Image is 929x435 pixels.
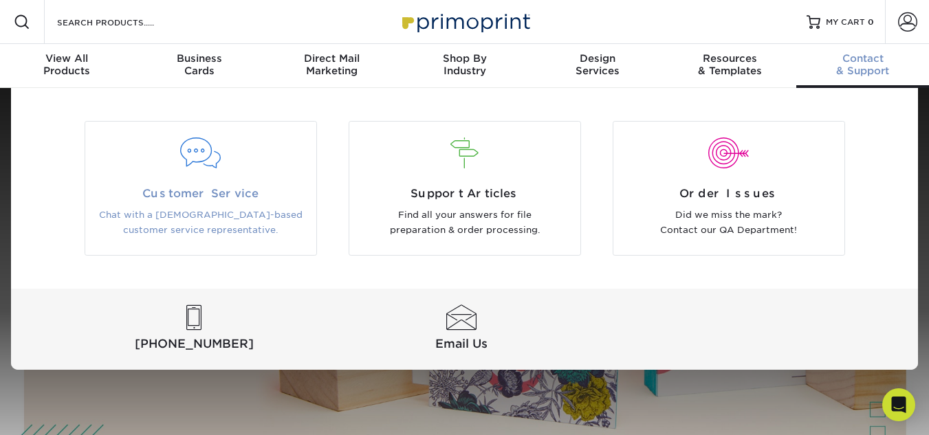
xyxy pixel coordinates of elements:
[624,208,834,238] p: Did we miss the mark? Contact our QA Department!
[133,52,265,77] div: Cards
[868,17,874,27] span: 0
[531,52,664,77] div: Services
[265,52,398,77] div: Marketing
[133,44,265,88] a: BusinessCards
[796,44,929,88] a: Contact& Support
[63,335,325,353] span: [PHONE_NUMBER]
[398,52,531,65] span: Shop By
[624,186,834,202] span: Order Issues
[265,52,398,65] span: Direct Mail
[531,52,664,65] span: Design
[882,388,915,421] div: Open Intercom Messenger
[664,52,796,77] div: & Templates
[133,52,265,65] span: Business
[826,16,865,28] span: MY CART
[331,335,593,353] span: Email Us
[343,121,587,256] a: Support Articles Find all your answers for file preparation & order processing.
[396,7,534,36] img: Primoprint
[664,52,796,65] span: Resources
[360,208,570,238] p: Find all your answers for file preparation & order processing.
[265,44,398,88] a: Direct MailMarketing
[531,44,664,88] a: DesignServices
[96,208,306,238] p: Chat with a [DEMOGRAPHIC_DATA]-based customer service representative.
[96,186,306,202] span: Customer Service
[331,305,593,353] a: Email Us
[398,52,531,77] div: Industry
[79,121,323,256] a: Customer Service Chat with a [DEMOGRAPHIC_DATA]-based customer service representative.
[56,14,190,30] input: SEARCH PRODUCTS.....
[360,186,570,202] span: Support Articles
[607,121,851,256] a: Order Issues Did we miss the mark? Contact our QA Department!
[796,52,929,65] span: Contact
[63,305,325,353] a: [PHONE_NUMBER]
[796,52,929,77] div: & Support
[664,44,796,88] a: Resources& Templates
[398,44,531,88] a: Shop ByIndustry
